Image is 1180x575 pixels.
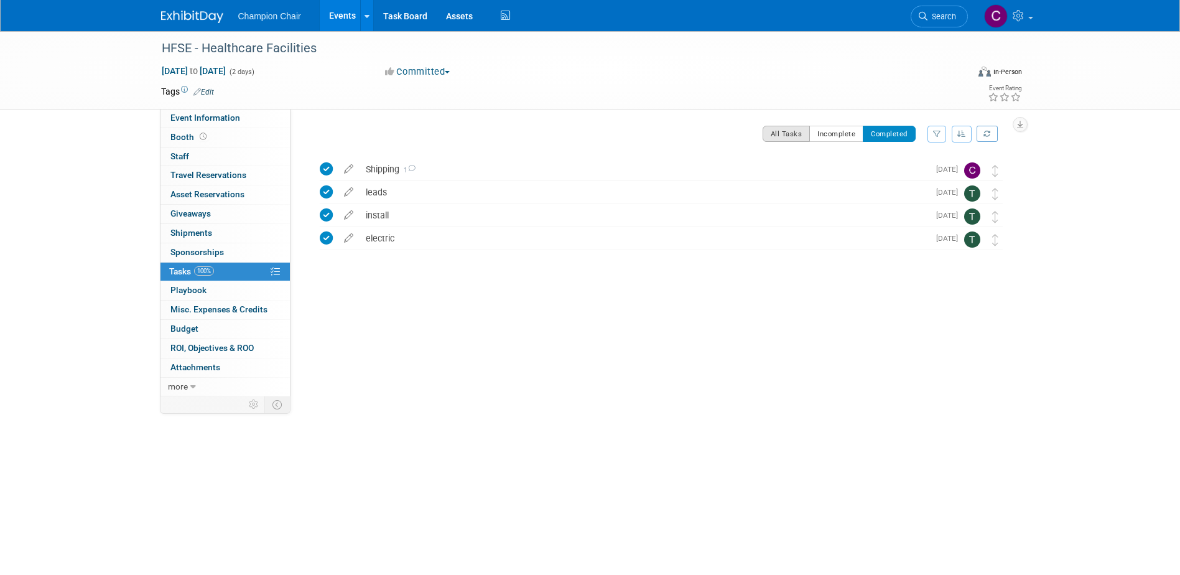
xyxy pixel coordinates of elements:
[927,12,956,21] span: Search
[170,170,246,180] span: Travel Reservations
[194,266,214,276] span: 100%
[264,396,290,413] td: Toggle Event Tabs
[978,67,991,77] img: Format-Inperson.png
[160,378,290,396] a: more
[170,132,209,142] span: Booth
[936,234,964,243] span: [DATE]
[160,301,290,319] a: Misc. Expenses & Credits
[160,185,290,204] a: Asset Reservations
[160,109,290,128] a: Event Information
[170,304,267,314] span: Misc. Expenses & Credits
[170,247,224,257] span: Sponsorships
[161,85,214,98] td: Tags
[809,126,863,142] button: Incomplete
[168,381,188,391] span: more
[360,159,929,180] div: Shipping
[338,187,360,198] a: edit
[160,243,290,262] a: Sponsorships
[160,320,290,339] a: Budget
[992,234,998,246] i: Move task
[338,210,360,221] a: edit
[360,182,929,203] div: leads
[964,185,980,202] img: Tara Bauer
[160,205,290,223] a: Giveaways
[964,231,980,248] img: Tara Bauer
[188,66,200,76] span: to
[160,224,290,243] a: Shipments
[160,281,290,300] a: Playbook
[238,11,301,21] span: Champion Chair
[763,126,811,142] button: All Tasks
[977,126,998,142] a: Refresh
[988,85,1021,91] div: Event Rating
[911,6,968,27] a: Search
[338,164,360,175] a: edit
[992,165,998,177] i: Move task
[197,132,209,141] span: Booth not reserved yet
[161,11,223,23] img: ExhibitDay
[160,128,290,147] a: Booth
[894,65,1023,83] div: Event Format
[157,37,949,60] div: HFSE - Healthcare Facilities
[360,205,929,226] div: install
[338,233,360,244] a: edit
[964,162,980,179] img: Chris Kiscellus
[863,126,916,142] button: Completed
[170,151,189,161] span: Staff
[936,165,964,174] span: [DATE]
[170,285,207,295] span: Playbook
[228,68,254,76] span: (2 days)
[170,189,244,199] span: Asset Reservations
[936,211,964,220] span: [DATE]
[992,211,998,223] i: Move task
[160,358,290,377] a: Attachments
[160,166,290,185] a: Travel Reservations
[936,188,964,197] span: [DATE]
[193,88,214,96] a: Edit
[169,266,214,276] span: Tasks
[160,339,290,358] a: ROI, Objectives & ROO
[243,396,265,413] td: Personalize Event Tab Strip
[170,228,212,238] span: Shipments
[170,208,211,218] span: Giveaways
[160,263,290,281] a: Tasks100%
[170,362,220,372] span: Attachments
[381,65,455,78] button: Committed
[170,113,240,123] span: Event Information
[992,188,998,200] i: Move task
[170,343,254,353] span: ROI, Objectives & ROO
[161,65,226,77] span: [DATE] [DATE]
[993,67,1022,77] div: In-Person
[984,4,1008,28] img: Chris Kiscellus
[360,228,929,249] div: electric
[399,166,416,174] span: 1
[160,147,290,166] a: Staff
[964,208,980,225] img: Tara Bauer
[170,324,198,334] span: Budget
